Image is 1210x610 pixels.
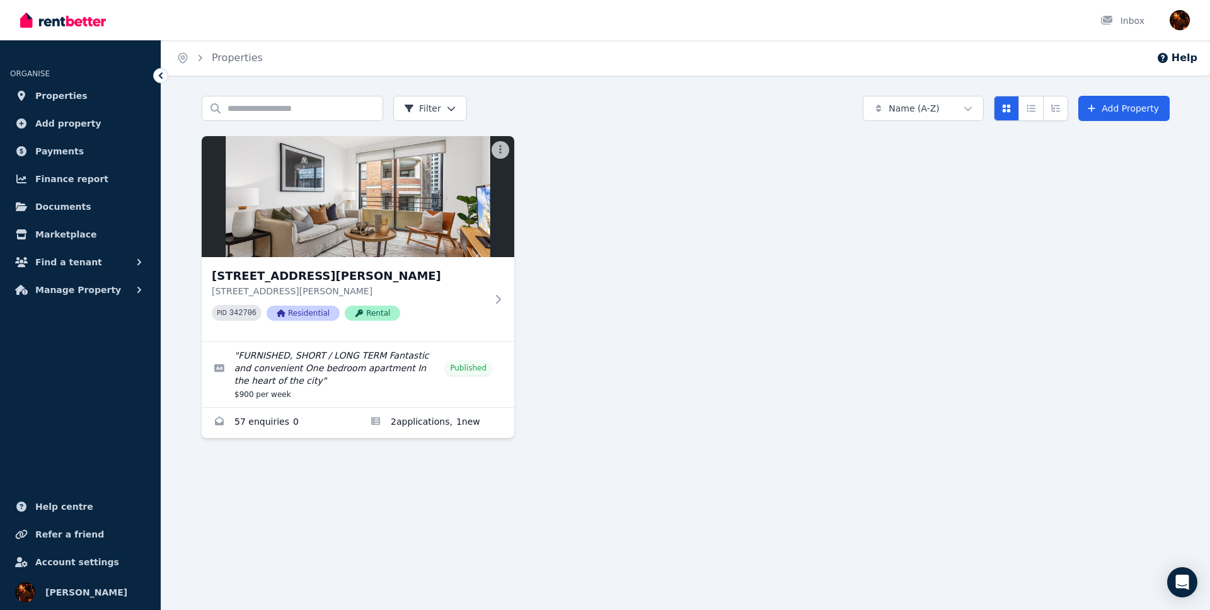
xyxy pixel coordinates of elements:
[1018,96,1044,121] button: Compact list view
[1078,96,1170,121] a: Add Property
[20,11,106,30] img: RentBetter
[15,582,35,602] img: Sergio Lourenco da Silva
[889,102,940,115] span: Name (A-Z)
[10,139,151,164] a: Payments
[10,194,151,219] a: Documents
[863,96,984,121] button: Name (A-Z)
[10,250,151,275] button: Find a tenant
[10,277,151,302] button: Manage Property
[229,309,256,318] code: 342706
[35,88,88,103] span: Properties
[10,222,151,247] a: Marketplace
[994,96,1068,121] div: View options
[45,585,127,600] span: [PERSON_NAME]
[35,555,119,570] span: Account settings
[35,171,108,187] span: Finance report
[1100,14,1144,27] div: Inbox
[10,494,151,519] a: Help centre
[10,111,151,136] a: Add property
[10,550,151,575] a: Account settings
[404,102,441,115] span: Filter
[10,69,50,78] span: ORGANISE
[35,499,93,514] span: Help centre
[212,285,487,297] p: [STREET_ADDRESS][PERSON_NAME]
[202,408,358,438] a: Enquiries for 7/37-51 Foster Street, Surry Hills
[393,96,467,121] button: Filter
[10,522,151,547] a: Refer a friend
[202,342,514,407] a: Edit listing: FURNISHED, SHORT / LONG TERM Fantastic and convenient One bedroom apartment In the ...
[35,116,101,131] span: Add property
[358,408,514,438] a: Applications for 7/37-51 Foster Street, Surry Hills
[35,255,102,270] span: Find a tenant
[35,282,121,297] span: Manage Property
[1156,50,1197,66] button: Help
[212,267,487,285] h3: [STREET_ADDRESS][PERSON_NAME]
[1170,10,1190,30] img: Sergio Lourenco da Silva
[35,227,96,242] span: Marketplace
[1043,96,1068,121] button: Expanded list view
[10,83,151,108] a: Properties
[345,306,400,321] span: Rental
[1167,567,1197,597] div: Open Intercom Messenger
[35,527,104,542] span: Refer a friend
[492,141,509,159] button: More options
[994,96,1019,121] button: Card view
[161,40,278,76] nav: Breadcrumb
[202,136,514,257] img: 7/37-51 Foster Street, Surry Hills
[10,166,151,192] a: Finance report
[202,136,514,341] a: 7/37-51 Foster Street, Surry Hills[STREET_ADDRESS][PERSON_NAME][STREET_ADDRESS][PERSON_NAME]PID 3...
[267,306,340,321] span: Residential
[35,199,91,214] span: Documents
[212,52,263,64] a: Properties
[35,144,84,159] span: Payments
[217,309,227,316] small: PID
